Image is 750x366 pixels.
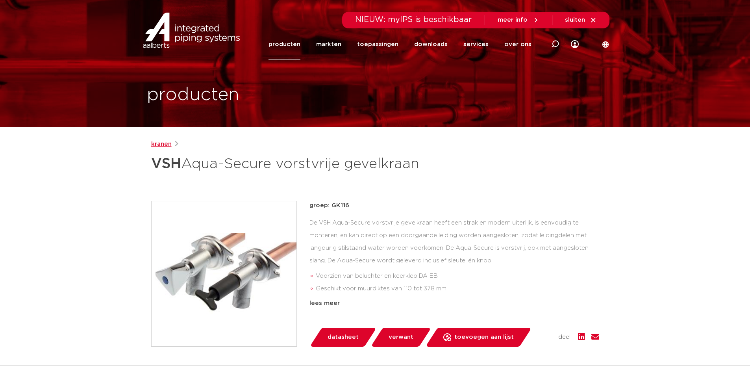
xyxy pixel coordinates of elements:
[316,270,599,282] li: Voorzien van beluchter en keerklep DA-EB
[454,331,514,344] span: toevoegen aan lijst
[309,328,376,347] a: datasheet
[355,16,472,24] span: NIEUW: myIPS is beschikbaar
[498,17,528,23] span: meer info
[463,29,489,59] a: services
[269,29,531,59] nav: Menu
[316,29,341,59] a: markten
[309,299,599,308] div: lees meer
[151,157,181,171] strong: VSH
[152,201,296,346] img: Product Image for VSH Aqua-Secure vorstvrije gevelkraan
[147,82,239,108] h1: producten
[269,29,300,59] a: producten
[389,331,413,344] span: verwant
[565,17,585,23] span: sluiten
[565,17,597,24] a: sluiten
[309,201,599,210] p: groep: GK116
[498,17,539,24] a: meer info
[357,29,398,59] a: toepassingen
[370,328,431,347] a: verwant
[558,333,572,342] span: deel:
[316,282,599,295] li: Geschikt voor muurdiktes van 110 tot 378 mm
[504,29,531,59] a: over ons
[309,217,599,295] div: De VSH Aqua-Secure vorstvrije gevelkraan heeft een strak en modern uiterlijk, is eenvoudig te mon...
[414,29,448,59] a: downloads
[151,152,447,176] h1: Aqua-Secure vorstvrije gevelkraan
[151,139,172,149] a: kranen
[328,331,359,344] span: datasheet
